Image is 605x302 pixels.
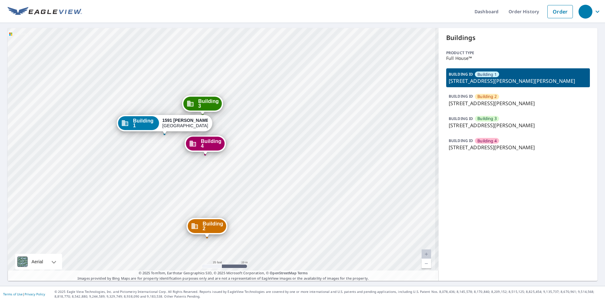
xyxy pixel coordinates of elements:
[449,94,473,99] p: BUILDING ID
[55,289,602,299] p: © 2025 Eagle View Technologies, Inc. and Pictometry International Corp. All Rights Reserved. Repo...
[449,71,473,77] p: BUILDING ID
[185,135,226,155] div: Dropped pin, building Building 4, Commercial property, 1591 Lawlis Lane Sanger, TX 76266
[162,118,208,128] div: [GEOGRAPHIC_DATA]
[477,138,497,144] span: Building 4
[198,99,219,108] span: Building 3
[15,254,62,270] div: Aerial
[449,122,587,129] p: [STREET_ADDRESS][PERSON_NAME]
[25,292,45,296] a: Privacy Policy
[3,292,45,296] p: |
[117,115,212,134] div: Dropped pin, building Building 1, Commercial property, 1591 Lawlis Ln Sanger, TX 76266
[446,56,590,61] p: Full House™
[446,33,590,43] p: Buildings
[449,138,473,143] p: BUILDING ID
[133,118,156,128] span: Building 1
[3,292,23,296] a: Terms of Use
[449,100,587,107] p: [STREET_ADDRESS][PERSON_NAME]
[477,94,497,100] span: Building 2
[547,5,573,18] a: Order
[449,77,587,85] p: [STREET_ADDRESS][PERSON_NAME][PERSON_NAME]
[201,139,221,148] span: Building 4
[477,116,497,122] span: Building 3
[449,144,587,151] p: [STREET_ADDRESS][PERSON_NAME]
[203,221,223,231] span: Building 2
[162,118,210,123] strong: 1591 [PERSON_NAME]
[422,249,431,259] a: Current Level 20, Zoom In Disabled
[270,271,296,275] a: OpenStreetMap
[446,50,590,56] p: Product type
[8,271,439,281] p: Images provided by Bing Maps are for property identification purposes only and are not a represen...
[422,259,431,268] a: Current Level 20, Zoom Out
[297,271,308,275] a: Terms
[449,116,473,121] p: BUILDING ID
[187,218,228,237] div: Dropped pin, building Building 2, Commercial property, 1591 Lawlis Lane Sanger, TX 76266
[139,271,308,276] span: © 2025 TomTom, Earthstar Geographics SIO, © 2025 Microsoft Corporation, ©
[8,7,82,16] img: EV Logo
[182,95,223,115] div: Dropped pin, building Building 3, Commercial property, 1591 Lawlis Lane Sanger, TX 76266
[30,254,45,270] div: Aerial
[477,71,497,77] span: Building 1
